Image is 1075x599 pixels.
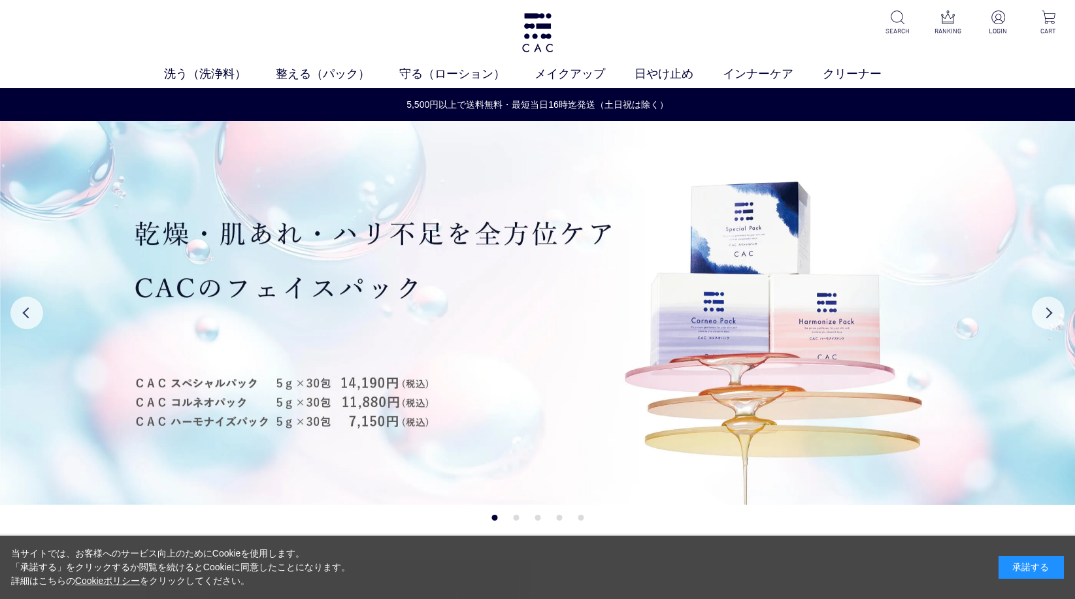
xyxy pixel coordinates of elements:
[276,65,399,83] a: 整える（パック）
[635,65,723,83] a: 日やけ止め
[399,65,535,83] a: 守る（ローション）
[932,10,964,36] a: RANKING
[520,13,555,52] img: logo
[932,26,964,36] p: RANKING
[578,515,584,521] button: 5 of 5
[1,98,1074,112] a: 5,500円以上で送料無料・最短当日16時迄発送（土日祝は除く）
[823,65,911,83] a: クリーナー
[882,10,914,36] a: SEARCH
[556,515,562,521] button: 4 of 5
[982,10,1014,36] a: LOGIN
[75,575,141,586] a: Cookieポリシー
[999,556,1064,579] div: 承諾する
[1033,26,1065,36] p: CART
[1032,297,1065,329] button: Next
[10,297,43,329] button: Previous
[11,547,351,588] div: 当サイトでは、お客様へのサービス向上のためにCookieを使用します。 「承諾する」をクリックするか閲覧を続けるとCookieに同意したことになります。 詳細はこちらの をクリックしてください。
[491,515,497,521] button: 1 of 5
[1033,10,1065,36] a: CART
[513,515,519,521] button: 2 of 5
[535,65,635,83] a: メイクアップ
[164,65,276,83] a: 洗う（洗浄料）
[723,65,823,83] a: インナーケア
[535,515,540,521] button: 3 of 5
[982,26,1014,36] p: LOGIN
[882,26,914,36] p: SEARCH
